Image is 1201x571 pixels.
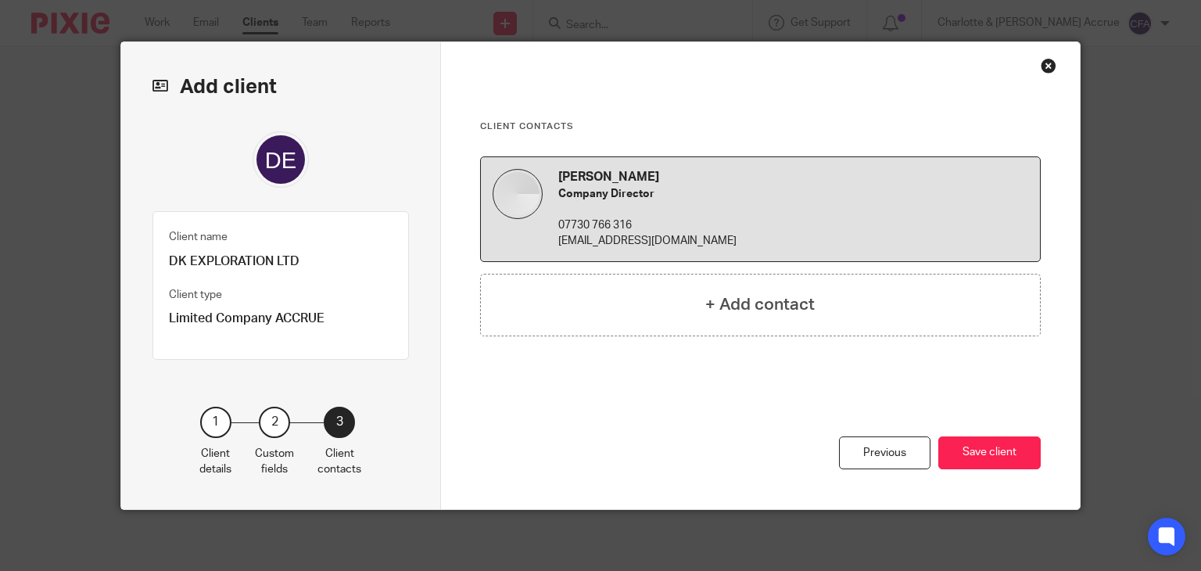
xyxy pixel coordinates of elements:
[317,446,361,478] p: Client contacts
[324,407,355,438] div: 3
[253,131,309,188] img: svg%3E
[200,407,231,438] div: 1
[199,446,231,478] p: Client details
[938,436,1041,470] button: Save client
[255,446,294,478] p: Custom fields
[169,287,222,303] label: Client type
[1041,58,1056,74] div: Close this dialog window
[169,229,228,245] label: Client name
[705,293,815,317] h4: + Add contact
[839,436,930,470] div: Previous
[558,233,1029,249] p: [EMAIL_ADDRESS][DOMAIN_NAME]
[259,407,290,438] div: 2
[152,74,409,100] h2: Add client
[480,120,1041,133] h3: Client contacts
[558,217,1029,233] p: 07730 766 316
[169,253,393,270] p: DK EXPLORATION LTD
[558,169,1029,185] h4: [PERSON_NAME]
[493,169,543,219] img: default.jpg
[558,186,1029,202] h5: Company Director
[169,311,393,327] p: Limited Company ACCRUE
